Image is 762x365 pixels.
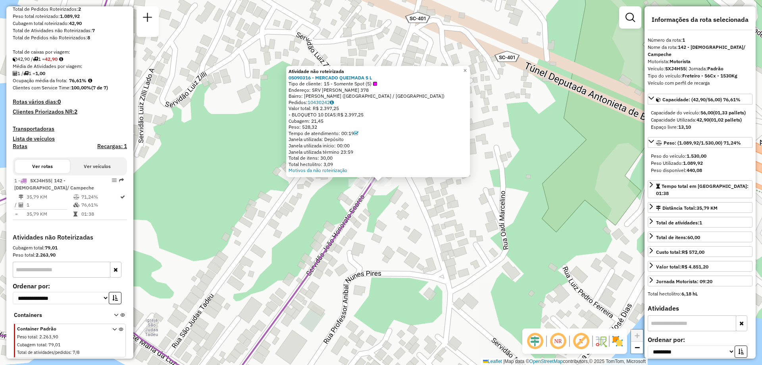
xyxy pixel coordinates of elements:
strong: 56,00 [700,110,713,116]
span: | [503,359,504,364]
strong: 0 [58,98,61,105]
em: Média calculada utilizando a maior ocupação (%Peso ou %Cubagem) de cada rota da sessão. Rotas cro... [88,78,92,83]
h4: Transportadoras [13,126,127,132]
a: Com service time [354,130,358,136]
td: 01:38 [81,210,119,218]
strong: Freteiro - 56Cx - 1530Kg [682,73,737,79]
span: : [70,350,71,355]
a: OpenStreetMap [529,359,563,364]
span: Peso do veículo: [651,153,706,159]
a: Zoom in [631,330,643,342]
a: Rotas [13,143,27,150]
div: Janela utilizada término 23:59 [289,149,468,155]
a: Exibir filtros [622,10,638,25]
a: Zoom out [631,342,643,353]
div: Espaço livre: [651,124,749,131]
div: Total de itens: [656,234,700,241]
strong: 2.263,90 [36,252,56,258]
div: Valor total: [656,263,708,270]
div: Tipo do veículo: [648,72,752,79]
i: Cubagem total roteirizado [13,57,17,62]
span: SXJ4H55 [30,178,51,183]
div: Tempo de atendimento: 00:19 [289,130,468,137]
h4: Clientes Priorizados NR: [13,108,127,115]
strong: Motorista [670,58,691,64]
strong: 79,01 [45,245,58,251]
td: = [14,210,18,218]
div: Peso total: [13,251,127,259]
div: Total de itens: 30,00 [289,155,468,161]
span: : [46,342,47,348]
span: | 142 - [DEMOGRAPHIC_DATA]/ Campeche [14,178,94,191]
a: Leaflet [483,359,502,364]
strong: 2 [78,6,81,12]
span: Capacidade: (42,90/56,00) 76,61% [662,97,741,102]
span: Total de atividades/pedidos [17,350,70,355]
a: Total de atividades:1 [648,217,752,228]
strong: (01,02 pallets) [709,117,742,123]
strong: 42,90 [69,20,82,26]
span: Exibir rótulo [571,332,591,351]
strong: 1.530,00 [687,153,706,159]
div: Motorista: [648,58,752,65]
strong: 1.089,92 [683,160,703,166]
strong: Atividade não roteirizada [289,68,344,74]
label: Ordenar por: [648,335,752,344]
div: Custo total: [656,249,704,256]
a: Distância Total:35,79 KM [648,202,752,213]
strong: 2 [74,108,77,115]
div: Tipo de cliente: [289,81,468,87]
div: Veículo: [648,65,752,72]
td: 35,79 KM [26,210,73,218]
em: Rota exportada [119,178,124,183]
span: Cubagem total [17,342,46,348]
strong: 100,00% [71,85,91,91]
strong: Padrão [707,66,724,71]
a: Total de itens:60,00 [648,232,752,242]
strong: 7 [92,27,95,33]
div: Janela utilizada: Depósito [289,136,468,143]
h4: Atividades não Roteirizadas [13,234,127,241]
i: % de utilização do peso [73,195,79,199]
span: 79,01 [48,342,61,348]
strong: SXJ4H55 [665,66,686,71]
div: Total de Pedidos não Roteirizados: [13,34,127,41]
div: Cubagem total: [13,244,127,251]
div: - BLOQUETO 10 DIAS: [289,112,468,118]
button: Ver rotas [15,160,70,173]
strong: 60,00 [687,234,700,240]
i: Meta Caixas/viagem: 175,16 Diferença: -132,26 [59,57,63,62]
span: Total de atividades: [656,220,702,226]
img: Fluxo de ruas [595,335,607,348]
span: 2.263,90 [39,334,58,340]
div: Janela utilizada início: 00:00 [289,143,468,149]
div: Capacidade: (42,90/56,00) 76,61% [648,106,752,134]
i: Distância Total [19,195,23,199]
span: × [463,67,467,74]
span: Ocultar NR [548,332,568,351]
div: Jornada Motorista: 09:20 [656,278,712,285]
span: − [635,342,640,352]
i: Total de Atividades [13,71,17,76]
td: 71,24% [81,193,119,201]
strong: 13,10 [678,124,691,130]
span: R$ 2.397,25 [337,112,364,118]
span: 15 - Somente Spot (S) [324,81,377,87]
button: Ordem crescente [735,346,747,358]
div: Atividade não roteirizada - MERCADO QUEIMADA S L [371,178,391,186]
div: Total de caixas por viagem: [13,48,127,56]
div: Total hectolitro: [648,290,752,297]
em: Opções [112,178,117,183]
strong: 6,18 hL [681,291,698,297]
span: Clientes com Service Time: [13,85,71,91]
span: | Jornada: [686,66,724,71]
strong: 440,08 [687,167,702,173]
button: Ordem crescente [109,292,121,304]
span: Tempo total em [GEOGRAPHIC_DATA]: 01:38 [656,183,749,196]
div: Cubagem total roteirizado: [13,20,127,27]
div: Pedidos: [289,99,468,106]
div: Map data © contributors,© 2025 TomTom, Microsoft [481,358,648,365]
strong: (7 de 7) [91,85,108,91]
a: 10430242 [308,99,334,105]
